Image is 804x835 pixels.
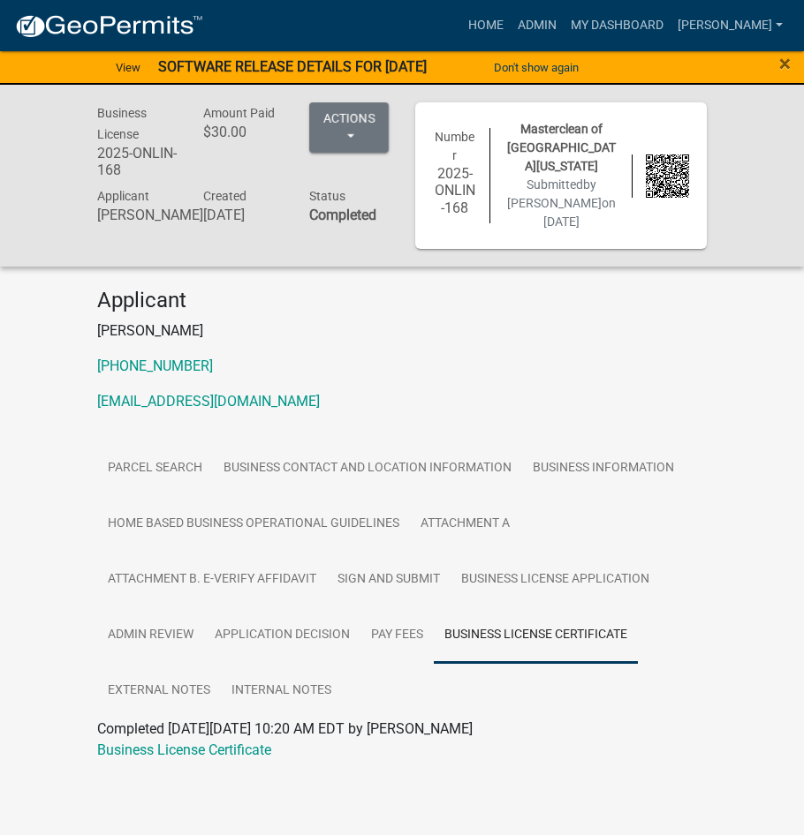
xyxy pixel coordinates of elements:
[309,102,389,153] button: Actions
[507,122,616,173] span: Masterclean of [GEOGRAPHIC_DATA][US_STATE]
[435,130,474,162] span: Number
[434,607,638,664] a: Business License Certificate
[97,440,213,497] a: Parcel search
[97,106,147,141] span: Business License
[97,496,410,553] a: Home Based Business Operational Guidelines
[779,51,791,76] span: ×
[309,189,345,203] span: Status
[779,53,791,74] button: Close
[671,9,790,42] a: [PERSON_NAME]
[433,165,476,216] h6: 2025-ONLIN-168
[203,189,247,203] span: Created
[97,288,707,313] h4: Applicant
[461,9,511,42] a: Home
[204,607,360,664] a: Application Decision
[507,177,616,229] span: Submitted on [DATE]
[109,53,148,82] a: View
[522,440,685,497] a: Business Information
[487,53,586,82] button: Don't show again
[97,552,327,608] a: Attachment B. E-Verify Affidavit
[97,320,707,342] p: [PERSON_NAME]
[646,154,689,198] img: QR code
[221,663,342,719] a: Internal Notes
[97,393,320,410] a: [EMAIL_ADDRESS][DOMAIN_NAME]
[309,207,376,223] strong: Completed
[213,440,522,497] a: Business Contact and Location Information
[451,552,660,608] a: Business License Application
[97,357,213,374] a: [PHONE_NUMBER]
[327,552,451,608] a: Sign and Submit
[511,9,564,42] a: Admin
[97,607,204,664] a: Admin Review
[97,189,149,203] span: Applicant
[410,496,520,553] a: Attachment A
[203,124,283,140] h6: $30.00
[97,207,177,223] h6: [PERSON_NAME]
[97,720,473,737] span: Completed [DATE][DATE] 10:20 AM EDT by [PERSON_NAME]
[97,663,221,719] a: External Notes
[158,58,427,75] strong: SOFTWARE RELEASE DETAILS FOR [DATE]
[97,741,271,758] a: Business License Certificate
[203,207,283,223] h6: [DATE]
[564,9,671,42] a: My Dashboard
[360,607,434,664] a: Pay Fees
[97,145,177,178] h6: 2025-ONLIN-168
[203,106,275,120] span: Amount Paid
